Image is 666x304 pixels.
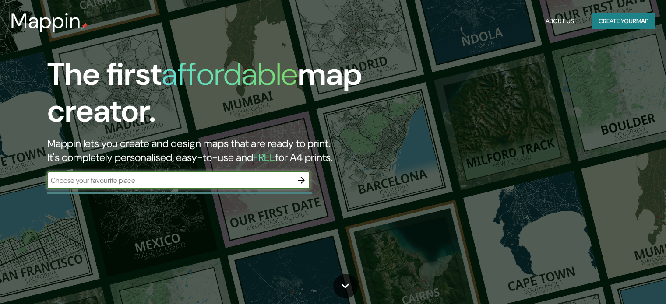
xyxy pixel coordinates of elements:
input: Choose your favourite place [47,175,292,185]
h3: Mappin [11,9,81,33]
h1: The first map creator. [47,56,381,136]
h1: affordable [162,54,298,94]
button: Create yourmap [592,13,655,29]
img: mappin-pin [81,23,88,30]
h5: FREE [253,150,275,164]
iframe: Help widget launcher [588,270,656,294]
button: About Us [542,13,578,29]
h2: Mappin lets you create and design maps that are ready to print. It's completely personalised, eas... [47,136,381,164]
